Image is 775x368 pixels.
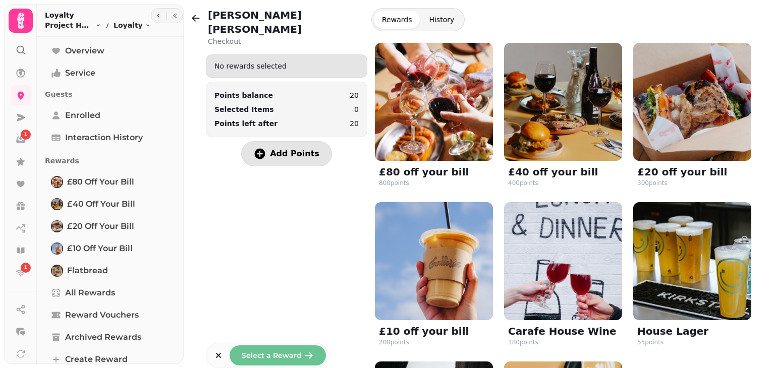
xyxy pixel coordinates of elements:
[11,263,31,283] a: 1
[421,11,462,29] button: History
[11,130,31,150] a: 1
[65,353,128,365] span: Create reward
[45,20,151,30] nav: breadcrumb
[52,266,62,276] img: Flatbread
[379,165,469,179] p: £80 off your bill
[504,202,622,320] img: Carafe House Wine
[45,238,176,259] a: £10 off your bill £10 off your bill
[65,67,95,79] span: Service
[350,90,359,100] p: 20
[45,20,101,30] button: Project House
[208,36,367,46] p: Checkout
[508,165,598,179] p: £40 off your bill
[65,309,139,321] span: Reward Vouchers
[637,324,708,338] p: House Lager
[633,202,751,320] img: House Lager
[24,264,27,271] span: 1
[52,177,62,187] img: £80 off your bill
[208,8,367,36] h2: [PERSON_NAME] [PERSON_NAME]
[45,63,176,83] a: Service
[67,242,133,255] span: £10 off your bill
[350,118,359,129] p: 20
[45,172,176,192] a: £80 off your bill £80 off your bill
[52,199,62,209] img: £40 off your bill
[375,202,493,320] img: £10 off your bill
[508,179,538,187] div: 400 points
[52,221,62,231] img: £20 off your bill
[45,216,176,236] a: £20 off your bill £20 off your bill
[45,41,176,61] a: Overview
[65,109,100,121] span: Enrolled
[637,179,668,187] div: 300 points
[508,338,538,346] div: 180 points
[65,331,141,343] span: Archived Rewards
[65,45,104,57] span: Overview
[67,265,108,277] span: Flatbread
[241,141,332,166] button: Add Points
[230,345,326,365] button: Select a Reward
[45,327,176,347] a: Archived Rewards
[65,287,115,299] span: All Rewards
[206,57,367,75] div: No rewards selected
[45,105,176,126] a: Enrolled
[24,131,27,138] span: 1
[214,90,273,100] div: Points balance
[504,43,622,161] img: £40 off your bill
[45,152,176,170] p: Rewards
[45,85,176,103] p: Guests
[65,132,143,144] span: Interaction History
[45,283,176,303] a: All Rewards
[379,179,409,187] div: 800 points
[45,261,176,281] a: FlatbreadFlatbread
[214,118,278,129] p: Points left after
[242,352,302,359] span: Select a Reward
[637,338,663,346] div: 55 points
[379,324,469,338] p: £10 off your bill
[52,243,62,254] img: £10 off your bill
[637,165,727,179] p: £20 off your bill
[374,11,420,29] button: Rewards
[45,305,176,325] a: Reward Vouchers
[214,104,274,114] p: Selected Items
[45,20,93,30] span: Project House
[67,176,134,188] span: £80 off your bill
[508,324,617,338] p: Carafe House Wine
[633,43,751,161] img: £20 off your bill
[114,20,151,30] button: Loyalty
[379,338,409,346] div: 200 points
[45,10,151,20] h2: Loyalty
[45,194,176,214] a: £40 off your bill £40 off your bill
[375,43,493,161] img: £80 off your bill
[270,150,319,158] span: Add Points
[67,198,135,210] span: £40 off your bill
[67,220,134,232] span: £20 off your bill
[45,128,176,148] a: Interaction History
[354,104,359,114] p: 0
